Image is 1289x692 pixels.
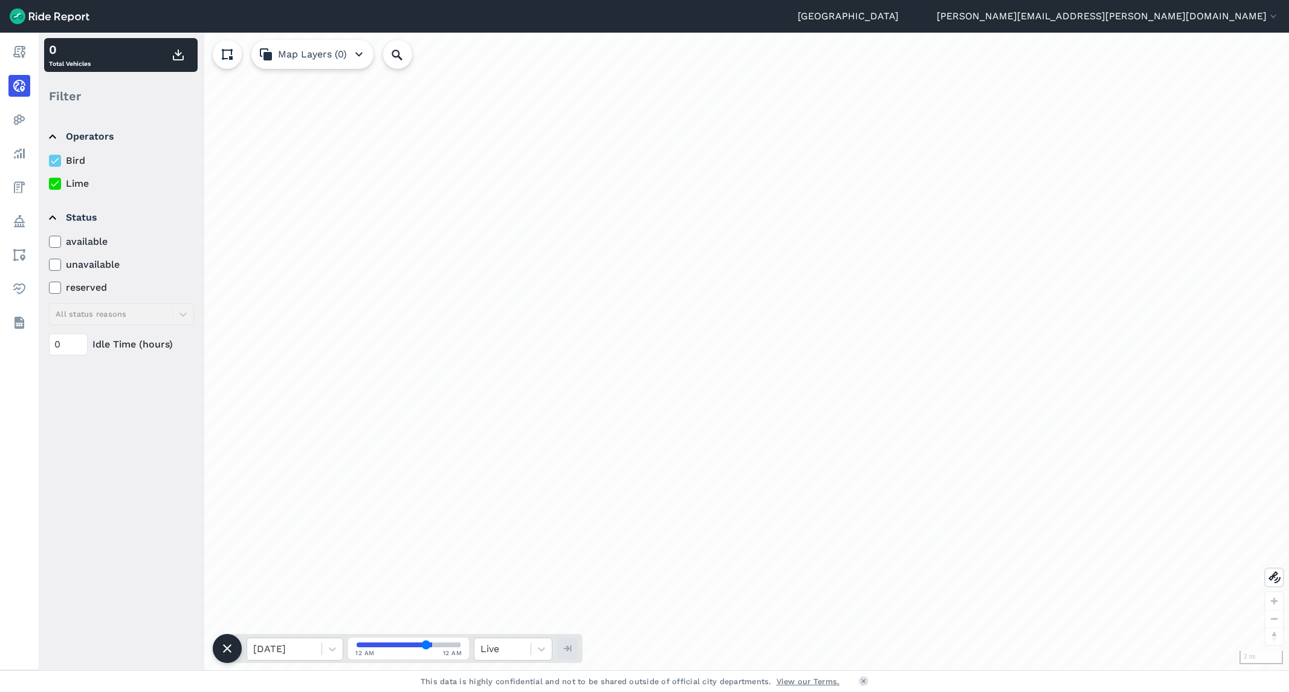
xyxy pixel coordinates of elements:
[49,154,194,168] label: Bird
[798,9,899,24] a: [GEOGRAPHIC_DATA]
[49,120,192,154] summary: Operators
[251,40,373,69] button: Map Layers (0)
[8,244,30,266] a: Areas
[8,109,30,131] a: Heatmaps
[49,234,194,249] label: available
[8,312,30,334] a: Datasets
[39,33,1289,670] div: loading
[8,75,30,97] a: Realtime
[49,176,194,191] label: Lime
[44,77,198,115] div: Filter
[49,257,194,272] label: unavailable
[937,9,1279,24] button: [PERSON_NAME][EMAIL_ADDRESS][PERSON_NAME][DOMAIN_NAME]
[443,648,462,658] span: 12 AM
[49,280,194,295] label: reserved
[8,143,30,164] a: Analyze
[777,676,840,687] a: View our Terms.
[8,176,30,198] a: Fees
[49,40,91,59] div: 0
[8,278,30,300] a: Health
[8,41,30,63] a: Report
[355,648,375,658] span: 12 AM
[49,40,91,70] div: Total Vehicles
[10,8,89,24] img: Ride Report
[49,334,194,355] div: Idle Time (hours)
[383,40,431,69] input: Search Location or Vehicles
[49,201,192,234] summary: Status
[8,210,30,232] a: Policy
